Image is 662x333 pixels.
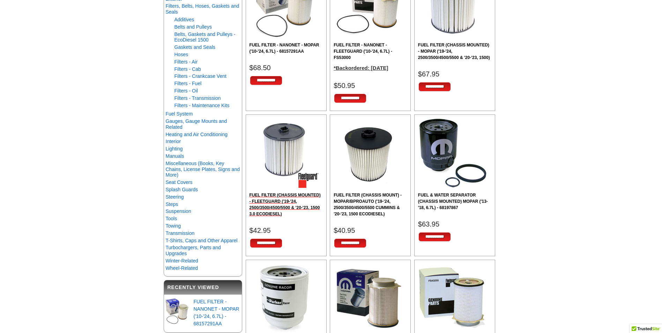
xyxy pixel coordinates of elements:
img: FUEL FILTER (CHASSIS MOUNTED) - FLEETGUARD ('19-'24, 2500/3500/4500/5500 & '20-'23, 1500 3.0 ECOD... [250,118,319,188]
a: Interior [166,139,181,144]
a: Manuals [166,153,184,159]
a: Splash Guards [166,187,198,192]
a: Filters - Crankcase Vent [174,73,226,79]
a: Gaskets and Seals [174,44,216,50]
img: FUEL & WATER SEPARATOR (CHASSIS MOUNTED) MOPAR ('13-'18, 6.7L) - 68197867 [418,118,488,188]
a: FUEL FILTER - NANONET - FLEETGUARD ('10-'24, 6.7L) - FS53000 [334,42,407,61]
a: Tools [166,216,177,221]
a: Hoses [174,52,188,57]
a: Filters - Air [174,59,198,65]
a: Towing [166,223,181,229]
span: $63.95 [418,220,439,228]
a: Lighting [166,146,183,151]
span: $40.95 [334,227,355,234]
a: Miscellaneous (Books, Key Chains, License Plates, Signs and More) [166,161,240,178]
a: Seat Covers [166,179,193,185]
a: Filters - Fuel [174,81,202,86]
img: FUEL FILTER (CHASSIS MOUNT) - MOPAR/BPROAUTO ('19-'24, 2500/3500/4500/5500 CUMMINS & '20-'23, 150... [334,118,403,188]
a: Belts and Pulleys [174,24,212,30]
a: Filters - Cab [174,66,201,72]
a: Suspension [166,208,191,214]
a: Fuel System [166,111,193,117]
a: Transmission [166,230,195,236]
img: FUEL FILTER - NANONET - MOPAR ('10-'24, 6.7L) - 68157291AA [164,298,190,324]
a: Steering [166,194,184,200]
a: Filters - Transmission [174,95,221,101]
a: Gauges, Gauge Mounts and Related [166,118,227,130]
a: FUEL FILTER (CHASSIS MOUNTED) - FLEETGUARD ('19-'24, 2500/3500/4500/5500 & '20-'23, 1500 3.0 ECOD... [250,192,323,217]
a: Additives [174,17,194,22]
strong: *Backordered: [DATE] [334,65,388,71]
a: Belts, Gaskets and Pulleys - EcoDiesel 1500 [174,31,236,43]
span: $67.95 [418,70,439,78]
a: Filters - Maintenance Kits [174,103,230,108]
span: $68.50 [250,64,271,72]
a: FUEL FILTER - NANONET - MOPAR ('10-'24, 6.7L) - 68157291AA [194,299,239,326]
a: T-Shirts, Caps and Other Apparel [166,238,238,243]
a: Turbochargers, Parts and Upgrades [166,245,221,256]
span: $50.95 [334,82,355,89]
a: Filters, Belts, Hoses, Gaskets and Seals [166,3,239,15]
a: Steps [166,201,178,207]
a: Filters - Oil [174,88,198,94]
span: $42.95 [250,227,271,234]
a: FUEL & WATER SEPARATOR (CHASSIS MOUNTED) MOPAR ('13-'18, 6.7L) - 68197867 [418,192,491,211]
h2: Recently Viewed [164,280,242,295]
a: Heating and Air Conditioning [166,132,228,137]
a: FUEL FILTER (CHASSIS MOUNT) - MOPAR/BPROAUTO ('19-'24, 2500/3500/4500/5500 CUMMINS & '20-'23, 150... [334,192,407,217]
a: Wheel-Related [166,265,198,271]
a: FUEL FILTER (CHASSIS MOUNTED) - MOPAR ('19-'24, 2500/3500/4500/5500 & '20-'23, 1500) [418,42,491,61]
a: FUEL FILTER - NANONET - MOPAR ('10-'24, 6.7L) - 68157291AA [250,42,323,54]
a: Winter-Related [166,258,198,264]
